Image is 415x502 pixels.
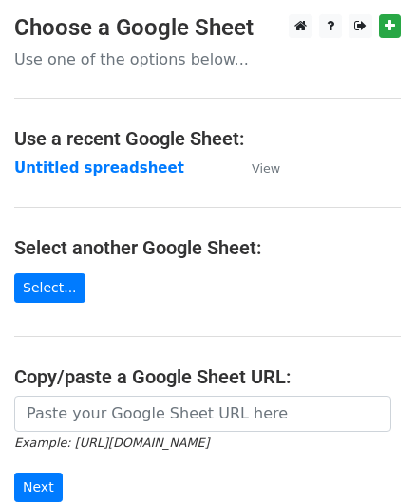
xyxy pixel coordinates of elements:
input: Paste your Google Sheet URL here [14,396,391,432]
h4: Use a recent Google Sheet: [14,127,401,150]
a: Untitled spreadsheet [14,159,184,177]
small: Example: [URL][DOMAIN_NAME] [14,436,209,450]
h3: Choose a Google Sheet [14,14,401,42]
input: Next [14,473,63,502]
a: View [233,159,280,177]
small: View [252,161,280,176]
h4: Select another Google Sheet: [14,236,401,259]
p: Use one of the options below... [14,49,401,69]
a: Select... [14,273,85,303]
h4: Copy/paste a Google Sheet URL: [14,365,401,388]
